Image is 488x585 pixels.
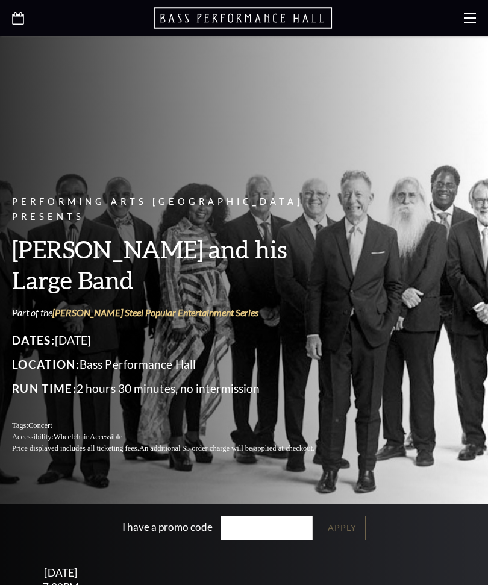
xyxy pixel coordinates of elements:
[12,443,343,454] p: Price displayed includes all ticketing fees.
[12,333,55,347] span: Dates:
[12,331,343,350] p: [DATE]
[12,234,343,295] h3: [PERSON_NAME] and his Large Band
[12,381,77,395] span: Run Time:
[12,357,80,371] span: Location:
[54,433,122,441] span: Wheelchair Accessible
[139,444,314,452] span: An additional $5 order charge will be applied at checkout.
[12,195,343,225] p: Performing Arts [GEOGRAPHIC_DATA] Presents
[12,355,343,374] p: Bass Performance Hall
[52,307,258,318] a: [PERSON_NAME] Steel Popular Entertainment Series
[12,379,343,398] p: 2 hours 30 minutes, no intermission
[12,306,343,319] p: Part of the
[14,566,107,579] div: [DATE]
[12,431,343,443] p: Accessibility:
[12,420,343,431] p: Tags:
[28,421,52,430] span: Concert
[122,521,213,533] label: I have a promo code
